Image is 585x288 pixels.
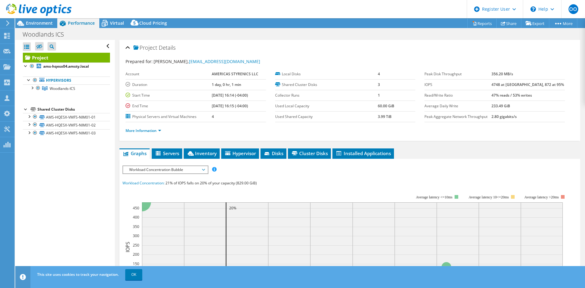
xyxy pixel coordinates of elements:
b: 3.99 TiB [378,114,392,119]
span: Disks [264,150,283,156]
b: 47% reads / 53% writes [491,93,532,98]
span: Cloud Pricing [139,20,167,26]
b: 4 [212,114,214,119]
a: Export [521,19,549,28]
b: ams-hqesx04.amsty.local [43,64,89,69]
label: Peak Aggregate Network Throughput [424,114,491,120]
a: More [549,19,577,28]
tspan: Average latency 10<=20ms [469,195,509,199]
a: Reports [467,19,497,28]
a: [EMAIL_ADDRESS][DOMAIN_NAME] [189,59,260,64]
label: Collector Runs [275,92,378,98]
b: 60.00 GiB [378,103,394,108]
label: Used Shared Capacity [275,114,378,120]
label: Peak Disk Throughput [424,71,491,77]
b: 3 [378,82,380,87]
span: Environment [26,20,53,26]
label: IOPS [424,82,491,88]
span: Woodlands-ICS [50,86,75,91]
h1: Woodlands ICS [20,31,73,38]
span: OO [569,4,578,14]
text: 150 [133,261,139,266]
a: OK [125,269,142,280]
a: AMS-HQESX-VMFS-NIM01-03 [23,129,110,137]
label: Account [126,71,212,77]
span: Inventory [187,150,217,156]
text: 300 [133,233,139,238]
b: 233.49 GiB [491,103,510,108]
span: Cluster Disks [291,150,328,156]
text: 450 [133,205,139,211]
span: Project [133,45,157,51]
text: 20% [229,205,236,211]
text: IOPS [124,242,131,252]
label: Shared Cluster Disks [275,82,378,88]
b: 2.80 gigabits/s [491,114,517,119]
span: Workload Concentration: [122,180,165,186]
label: Start Time [126,92,212,98]
label: Read/Write Ratio [424,92,491,98]
label: Local Disks [275,71,378,77]
div: Shared Cluster Disks [37,106,110,113]
a: AMS-HQESX-VMFS-NIM01-02 [23,121,110,129]
span: Servers [155,150,179,156]
text: 200 [133,252,139,257]
a: Project [23,53,110,62]
text: 400 [133,215,139,220]
a: AMS-HQESX-VMFS-NIM01-01 [23,113,110,121]
b: [DATE] 16:14 (-04:00) [212,93,248,98]
label: End Time [126,103,212,109]
span: Installed Applications [335,150,391,156]
text: 350 [133,224,139,229]
span: Details [159,44,175,51]
span: Performance [68,20,95,26]
span: [PERSON_NAME], [154,59,260,64]
text: Average latency >20ms [524,195,559,199]
tspan: Average latency <=10ms [416,195,452,199]
text: 250 [133,243,139,248]
span: Workload Concentration Bubble [126,166,204,173]
b: 4 [378,71,380,76]
b: 1 [378,93,380,98]
span: Virtual [110,20,124,26]
label: Used Local Capacity [275,103,378,109]
b: [DATE] 16:15 (-04:00) [212,103,248,108]
a: More Information [126,128,161,133]
b: 356.20 MB/s [491,71,513,76]
a: Woodlands-ICS [23,84,110,92]
span: Graphs [122,150,147,156]
a: ams-hqesx04.amsty.local [23,62,110,70]
b: 1 day, 0 hr, 1 min [212,82,241,87]
label: Physical Servers and Virtual Machines [126,114,212,120]
span: Hypervisor [224,150,256,156]
a: Hypervisors [23,76,110,84]
span: 21% of IOPS falls on 20% of your capacity (829.00 GiB) [165,180,257,186]
b: 4748 at [GEOGRAPHIC_DATA], 872 at 95% [491,82,564,87]
label: Duration [126,82,212,88]
a: Share [496,19,521,28]
label: Prepared for: [126,59,153,64]
b: AMERICAS STYRENICS LLC [212,71,258,76]
label: Average Daily Write [424,103,491,109]
span: This site uses cookies to track your navigation. [37,272,119,277]
svg: \n [530,6,536,12]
